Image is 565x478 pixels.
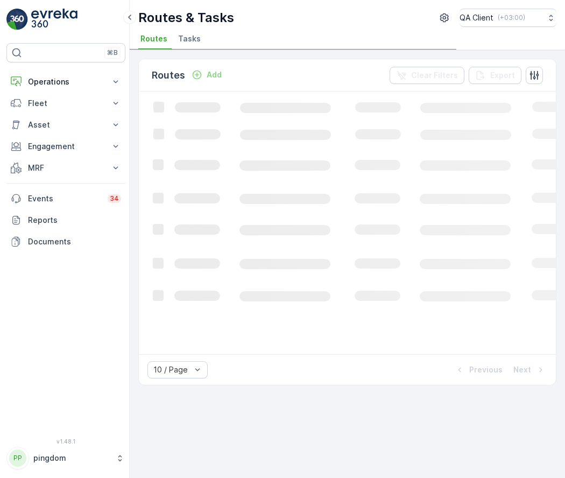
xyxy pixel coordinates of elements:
p: Operations [28,76,104,87]
p: Engagement [28,141,104,152]
button: Export [469,67,521,84]
p: Routes & Tasks [138,9,234,26]
button: QA Client(+03:00) [460,9,556,27]
p: QA Client [460,12,493,23]
button: Engagement [6,136,125,157]
p: MRF [28,163,104,173]
p: Clear Filters [411,70,458,81]
span: v 1.48.1 [6,438,125,445]
p: Fleet [28,98,104,109]
p: ( +03:00 ) [498,13,525,22]
button: Operations [6,71,125,93]
a: Reports [6,209,125,231]
p: Routes [152,68,185,83]
a: Documents [6,231,125,252]
p: Add [207,69,222,80]
button: Add [187,68,226,81]
div: PP [9,449,26,467]
span: Routes [140,33,167,44]
p: Events [28,193,101,204]
img: logo_light-DOdMpM7g.png [31,9,77,30]
button: Previous [453,363,504,376]
p: 34 [110,194,119,203]
button: Asset [6,114,125,136]
p: pingdom [33,453,110,463]
span: Tasks [178,33,201,44]
p: Asset [28,120,104,130]
p: Previous [469,364,503,375]
button: Next [512,363,547,376]
p: Documents [28,236,121,247]
p: Reports [28,215,121,226]
button: Fleet [6,93,125,114]
button: Clear Filters [390,67,464,84]
a: Events34 [6,188,125,209]
p: Next [513,364,531,375]
button: PPpingdom [6,447,125,469]
p: ⌘B [107,48,118,57]
button: MRF [6,157,125,179]
p: Export [490,70,515,81]
img: logo [6,9,28,30]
